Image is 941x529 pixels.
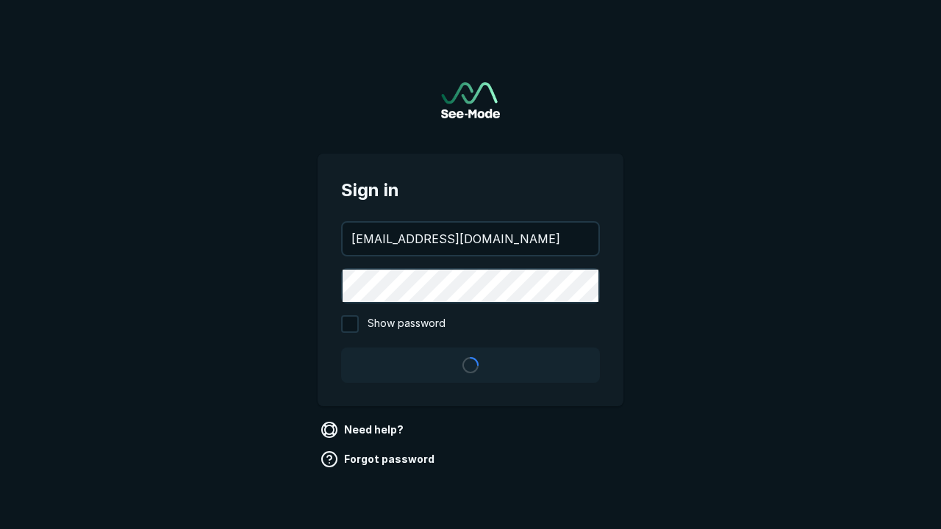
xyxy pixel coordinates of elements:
img: See-Mode Logo [441,82,500,118]
span: Show password [368,315,446,333]
a: Need help? [318,418,409,442]
a: Forgot password [318,447,440,471]
span: Sign in [341,177,600,204]
input: your@email.com [343,223,598,255]
a: Go to sign in [441,82,500,118]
